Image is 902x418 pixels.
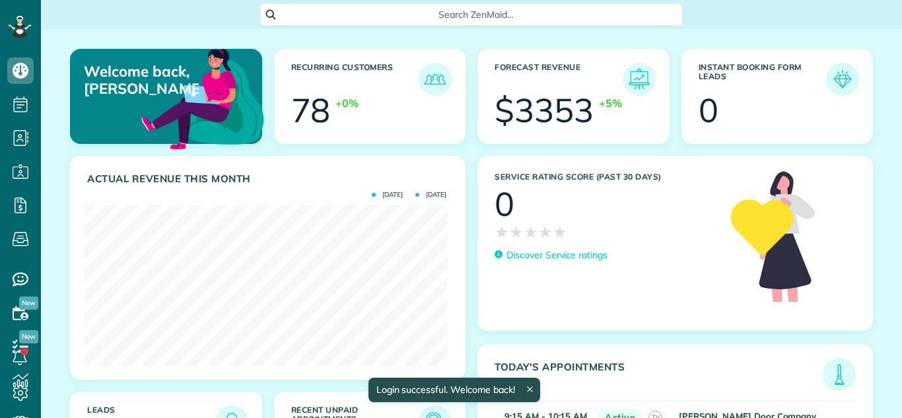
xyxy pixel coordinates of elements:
[699,63,827,96] h3: Instant Booking Form Leads
[495,248,607,262] a: Discover Service ratings
[538,221,553,244] span: ★
[335,96,359,111] div: +0%
[509,221,524,244] span: ★
[826,361,852,388] img: icon_todays_appointments-901f7ab196bb0bea1936b74009e4eb5ffbc2d2711fa7634e0d609ed5ef32b18b.png
[506,248,607,262] p: Discover Service ratings
[291,63,419,96] h3: Recurring Customers
[372,192,403,198] span: [DATE]
[19,296,38,310] span: New
[495,188,514,221] div: 0
[553,221,567,244] span: ★
[84,63,199,98] p: Welcome back, [PERSON_NAME]!
[291,94,331,127] div: 78
[699,94,718,127] div: 0
[599,96,622,111] div: +5%
[495,94,594,127] div: $3353
[495,63,623,96] h3: Forecast Revenue
[19,330,38,343] span: New
[495,361,823,391] h3: Today's Appointments
[415,192,446,198] span: [DATE]
[495,221,509,244] span: ★
[626,66,652,92] img: icon_forecast_revenue-8c13a41c7ed35a8dcfafea3cbb826a0462acb37728057bba2d056411b612bbbe.png
[139,34,267,162] img: dashboard_welcome-42a62b7d889689a78055ac9021e634bf52bae3f8056760290aed330b23ab8690.png
[495,172,718,182] h3: Service Rating score (past 30 days)
[87,173,452,185] h3: Actual Revenue this month
[368,378,539,402] div: Login successful. Welcome back!
[524,221,538,244] span: ★
[829,66,856,92] img: icon_form_leads-04211a6a04a5b2264e4ee56bc0799ec3eb69b7e499cbb523a139df1d13a81ae0.png
[422,66,448,92] img: icon_recurring_customers-cf858462ba22bcd05b5a5880d41d6543d210077de5bb9ebc9590e49fd87d84ed.png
